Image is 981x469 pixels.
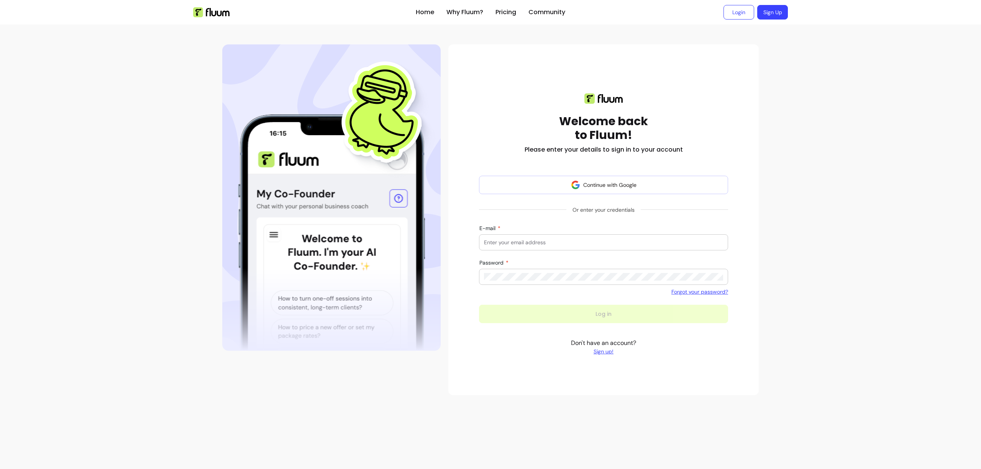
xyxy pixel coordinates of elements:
input: E-mail [484,239,723,246]
h2: Please enter your details to sign in to your account [525,145,683,154]
img: Fluum logo [584,93,623,104]
a: Home [416,8,434,17]
a: Sign Up [757,5,788,20]
span: Password [479,259,505,266]
span: E-mail [479,225,497,232]
img: Fluum Logo [193,7,230,17]
a: Sign up! [571,348,636,355]
a: Pricing [495,8,516,17]
h1: Welcome back to Fluum! [559,114,648,142]
input: Password [484,273,723,281]
a: Why Fluum? [446,8,483,17]
button: Continue with Google [479,176,728,194]
span: Or enter your credentials [566,203,641,217]
a: Community [528,8,565,17]
a: Forgot your password? [671,288,728,296]
a: Login [723,5,754,20]
p: Don't have an account? [571,338,636,355]
img: avatar [571,180,580,190]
